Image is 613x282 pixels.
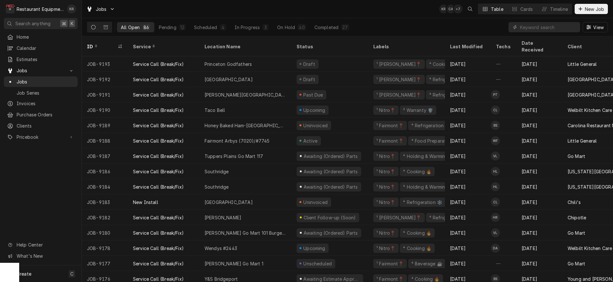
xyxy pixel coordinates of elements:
div: [DATE] [516,133,563,148]
button: Search anything⌘K [4,18,78,29]
div: ¹ Fairmont📍 [376,122,404,129]
div: ¹ Fairmont📍 [376,260,404,267]
div: CL [491,198,500,207]
div: Taco Bell [205,107,225,114]
div: KR [67,4,76,13]
div: ⁴ Cooking 🔥 [429,61,458,67]
span: K [71,20,74,27]
div: — [491,56,516,72]
div: [DATE] [445,225,491,240]
div: Techs [496,43,511,50]
div: Service Call (Break/Fix) [133,260,184,267]
div: HL [491,167,500,176]
div: [PERSON_NAME] Go Mart 101 Burger King 23533 [205,230,286,236]
div: [DATE] [445,179,491,194]
div: Service Call (Break/Fix) [133,91,184,98]
div: JOB-9178 [82,240,128,256]
div: Chrissy Adams's Avatar [446,4,455,13]
div: Chipotle [568,214,586,221]
span: Pricebook [17,134,65,140]
div: Kelli Robinette's Avatar [439,4,448,13]
div: Awaiting (Ordered) Parts [303,184,358,190]
div: [DATE] [516,148,563,164]
div: JOB-9191 [82,87,128,102]
span: Help Center [17,241,74,248]
div: [DATE] [445,133,491,148]
div: Go Mart [568,230,585,236]
div: Southridge [205,184,229,190]
div: ¹ Nitro📍 [376,199,396,206]
div: ¹ Nitro📍 [376,184,396,190]
div: Location Name [205,43,285,50]
div: JOB-9189 [82,118,128,133]
span: Search anything [15,20,50,27]
div: Service [133,43,193,50]
div: Scheduled [194,24,217,31]
div: Client Follow-up (Soon) [303,214,356,221]
div: Kelli Robinette's Avatar [67,4,76,13]
div: Unscheduled [303,260,333,267]
div: ⁴ Food Preparation 🔪 [411,137,460,144]
div: [DATE] [516,210,563,225]
div: 12 [180,24,184,31]
div: ¹ Nitro📍 [376,153,396,160]
div: [DATE] [516,118,563,133]
div: Awaiting (Ordered) Parts [303,230,358,236]
div: Completed [314,24,338,31]
div: JOB-9180 [82,225,128,240]
span: What's New [17,253,74,259]
a: Jobs [4,76,78,87]
div: Dakota Arthur's Avatar [491,244,500,253]
div: Hunter Ralston's Avatar [491,213,500,222]
div: R [6,4,15,13]
a: Purchase Orders [4,109,78,120]
div: JOB-9193 [82,56,128,72]
div: Labels [373,43,440,50]
span: C [70,270,74,277]
div: JOB-9183 [82,194,128,210]
a: Home [4,32,78,42]
div: [DATE] [445,240,491,256]
div: New Install [133,199,158,206]
div: ² Warranty 🛡️ [402,107,434,114]
div: Princeton Godfathers [205,61,252,67]
div: ⁴ Cooking 🔥 [402,245,432,252]
span: Purchase Orders [17,111,74,118]
div: Huston Lewis's Avatar [491,167,500,176]
div: ID [87,43,116,50]
a: Calendar [4,43,78,53]
div: Southridge [205,168,229,175]
div: ⁴ Refrigeration ❄️ [411,122,451,129]
div: ¹ [PERSON_NAME]📍 [376,91,422,98]
a: Estimates [4,54,78,65]
div: Date Received [522,40,556,53]
div: ⁴ Cooking 🔥 [402,168,432,175]
div: Service Call (Break/Fix) [133,107,184,114]
span: Home [17,34,74,40]
div: 3 [264,24,268,31]
div: Paxton Turner's Avatar [491,90,500,99]
div: Service Call (Break/Fix) [133,245,184,252]
div: [DATE] [445,87,491,102]
div: [DATE] [445,72,491,87]
div: 40 [299,24,305,31]
div: ¹ Nitro📍 [376,245,396,252]
div: Wesley Fisher's Avatar [491,136,500,145]
span: Invoices [17,100,74,107]
div: JOB-9192 [82,72,128,87]
div: [DATE] [516,256,563,271]
button: View [583,22,608,32]
div: 4 [221,24,225,31]
div: Go Mart [568,260,585,267]
div: ⁴ Refrigeration ❄️ [429,76,469,83]
div: [DATE] [516,179,563,194]
div: PT [491,90,500,99]
div: Van Lucas's Avatar [491,228,500,237]
a: Go to What's New [4,251,78,261]
div: Cole Livingston's Avatar [491,106,500,114]
div: ⁴ Refrigeration ❄️ [402,199,443,206]
div: In Progress [235,24,260,31]
div: [DATE] [445,194,491,210]
span: Clients [17,122,74,129]
a: Go to Help Center [4,239,78,250]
